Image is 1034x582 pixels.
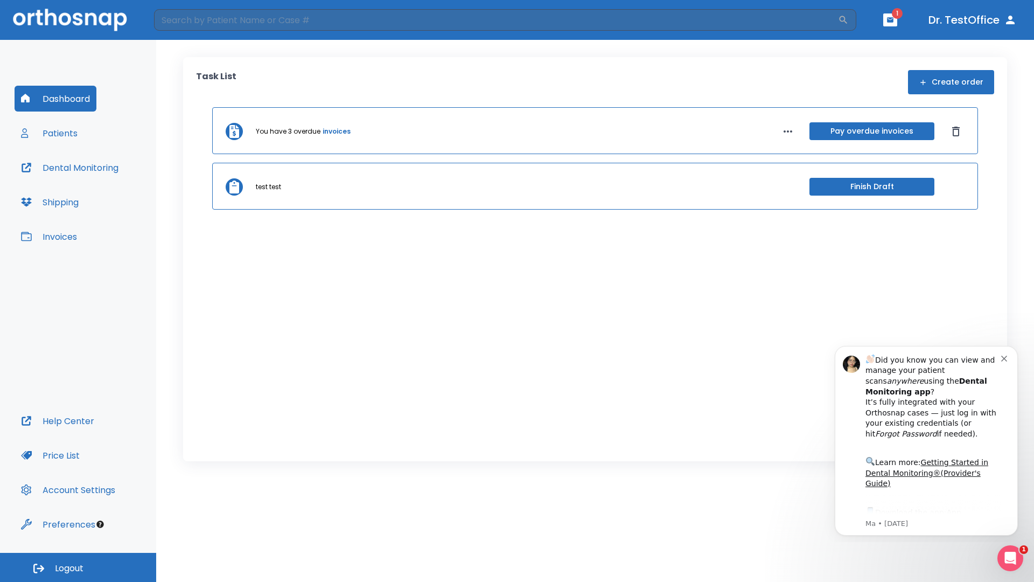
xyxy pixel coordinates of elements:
[15,511,102,537] button: Preferences
[183,17,191,25] button: Dismiss notification
[47,183,183,192] p: Message from Ma, sent 8w ago
[15,224,83,250] button: Invoices
[15,155,125,181] button: Dental Monitoring
[15,442,86,468] button: Price List
[256,182,281,192] p: test test
[55,563,83,574] span: Logout
[154,9,838,31] input: Search by Patient Name or Case #
[997,545,1023,571] iframe: Intercom live chat
[924,10,1021,30] button: Dr. TestOffice
[819,336,1034,542] iframe: Intercom notifications message
[13,9,127,31] img: Orthosnap
[15,86,96,112] button: Dashboard
[47,172,143,191] a: App Store
[809,122,934,140] button: Pay overdue invoices
[47,169,183,224] div: Download the app: | ​ Let us know if you need help getting started!
[15,477,122,503] button: Account Settings
[809,178,934,196] button: Finish Draft
[1019,545,1028,554] span: 1
[15,408,101,434] button: Help Center
[95,519,105,529] div: Tooltip anchor
[947,123,965,140] button: Dismiss
[196,70,236,94] p: Task List
[256,127,320,136] p: You have 3 overdue
[323,127,351,136] a: invoices
[892,8,903,19] span: 1
[15,120,84,146] button: Patients
[908,70,994,94] button: Create order
[15,189,85,215] button: Shipping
